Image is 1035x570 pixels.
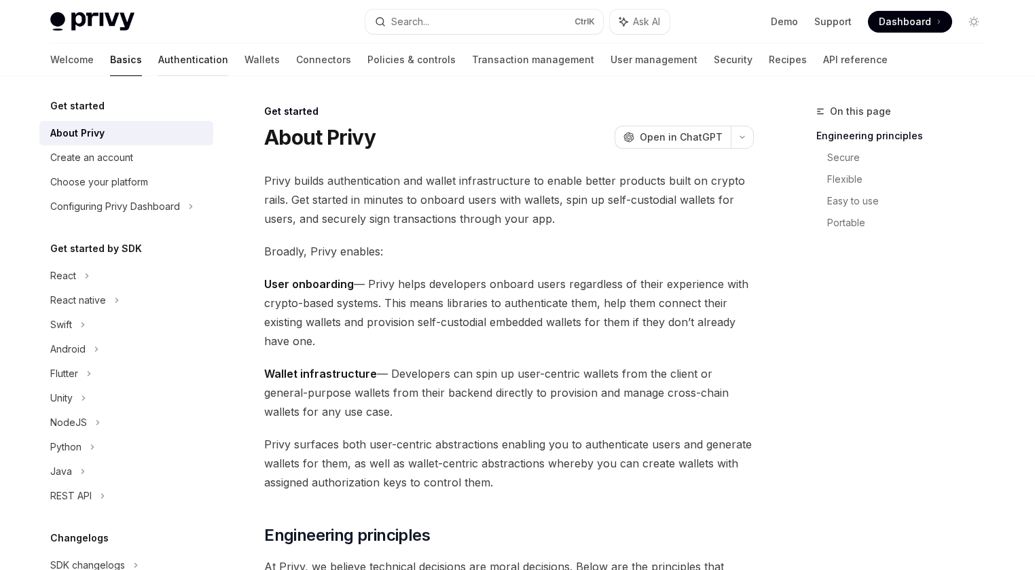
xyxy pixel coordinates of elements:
a: Wallets [244,43,280,76]
a: Basics [110,43,142,76]
h5: Get started [50,98,105,114]
div: React [50,268,76,284]
div: Get started [264,105,754,118]
span: Ask AI [633,15,660,29]
a: Authentication [158,43,228,76]
span: On this page [830,103,891,120]
a: Policies & controls [367,43,456,76]
a: Connectors [296,43,351,76]
div: Java [50,463,72,480]
span: Privy surfaces both user-centric abstractions enabling you to authenticate users and generate wal... [264,435,754,492]
button: Open in ChatGPT [615,126,731,149]
div: Search... [391,14,429,30]
a: Recipes [769,43,807,76]
span: — Developers can spin up user-centric wallets from the client or general-purpose wallets from the... [264,364,754,421]
a: Transaction management [472,43,594,76]
a: Demo [771,15,798,29]
div: About Privy [50,125,105,141]
span: — Privy helps developers onboard users regardless of their experience with crypto-based systems. ... [264,274,754,351]
a: Secure [827,147,996,168]
a: API reference [823,43,888,76]
h1: About Privy [264,125,376,149]
a: About Privy [39,121,213,145]
a: Engineering principles [816,125,996,147]
div: Choose your platform [50,174,148,190]
img: light logo [50,12,134,31]
a: Security [714,43,752,76]
a: Easy to use [827,190,996,212]
div: Flutter [50,366,78,382]
strong: Wallet infrastructure [264,367,377,380]
span: Privy builds authentication and wallet infrastructure to enable better products built on crypto r... [264,171,754,228]
strong: User onboarding [264,277,354,291]
div: REST API [50,488,92,504]
div: React native [50,292,106,308]
span: Ctrl K [575,16,595,27]
h5: Get started by SDK [50,241,142,257]
button: Toggle dark mode [963,11,985,33]
div: Python [50,439,81,455]
a: Support [814,15,852,29]
div: Android [50,341,86,357]
div: Unity [50,390,73,406]
div: Create an account [50,149,133,166]
button: Ask AI [610,10,670,34]
a: Flexible [827,168,996,190]
div: Swift [50,317,72,333]
a: Welcome [50,43,94,76]
a: Portable [827,212,996,234]
h5: Changelogs [50,530,109,546]
a: User management [611,43,697,76]
div: NodeJS [50,414,87,431]
a: Choose your platform [39,170,213,194]
a: Dashboard [868,11,952,33]
span: Broadly, Privy enables: [264,242,754,261]
span: Open in ChatGPT [640,130,723,144]
button: Search...CtrlK [365,10,603,34]
div: Configuring Privy Dashboard [50,198,180,215]
a: Create an account [39,145,213,170]
span: Dashboard [879,15,931,29]
span: Engineering principles [264,524,430,546]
